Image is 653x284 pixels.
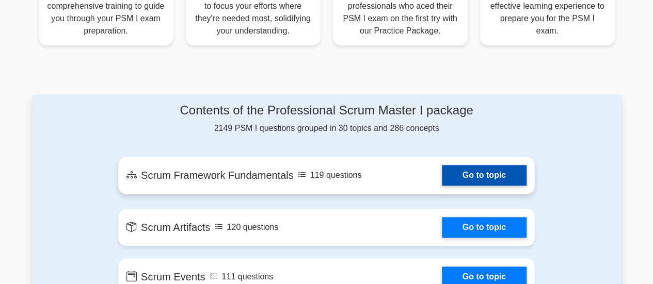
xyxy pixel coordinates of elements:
[118,103,535,118] h4: Contents of the Professional Scrum Master I package
[118,103,535,135] div: 2149 PSM I questions grouped in 30 topics and 286 concepts
[442,217,527,238] a: Go to topic
[442,165,527,186] a: Go to topic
